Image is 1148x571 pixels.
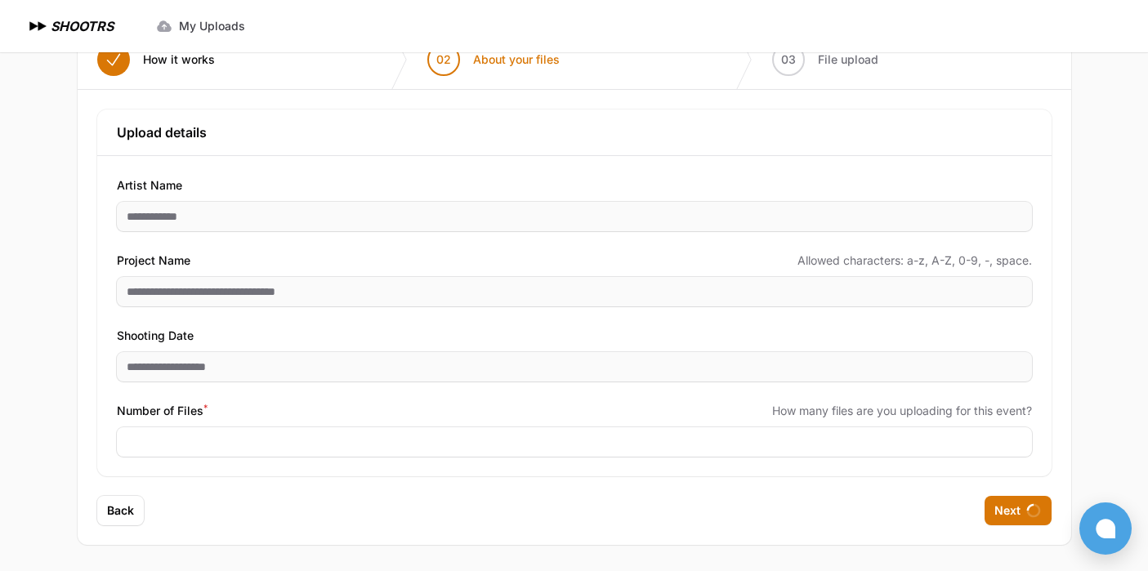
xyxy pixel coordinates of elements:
[143,51,215,68] span: How it works
[408,30,579,89] button: 02 About your files
[797,252,1032,269] span: Allowed characters: a-z, A-Z, 0-9, -, space.
[146,11,255,41] a: My Uploads
[179,18,245,34] span: My Uploads
[26,16,114,36] a: SHOOTRS SHOOTRS
[753,30,898,89] button: 03 File upload
[985,496,1052,525] button: Next
[772,403,1032,419] span: How many files are you uploading for this event?
[117,176,182,195] span: Artist Name
[26,16,51,36] img: SHOOTRS
[818,51,878,68] span: File upload
[78,30,235,89] button: How it works
[107,502,134,519] span: Back
[117,401,208,421] span: Number of Files
[117,251,190,270] span: Project Name
[1079,502,1132,555] button: Open chat window
[436,51,451,68] span: 02
[51,16,114,36] h1: SHOOTRS
[97,496,144,525] button: Back
[117,123,1032,142] h3: Upload details
[117,326,194,346] span: Shooting Date
[781,51,796,68] span: 03
[473,51,560,68] span: About your files
[994,502,1021,519] span: Next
